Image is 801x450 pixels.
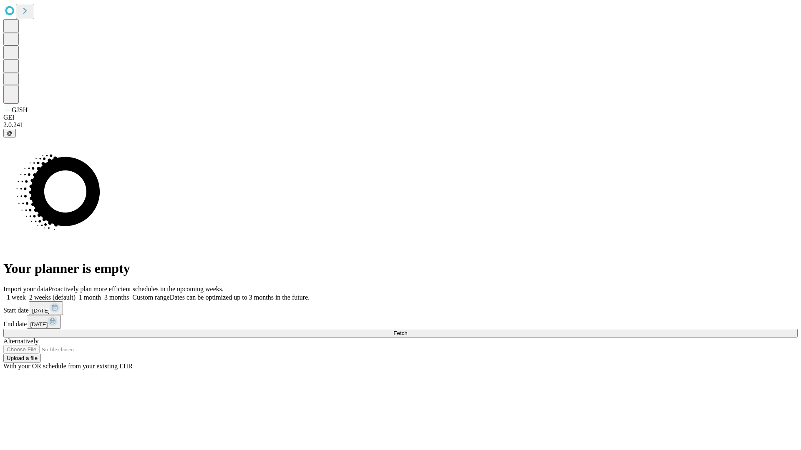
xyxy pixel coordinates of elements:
button: Fetch [3,329,798,337]
span: Import your data [3,285,48,292]
button: [DATE] [27,315,61,329]
span: Custom range [132,294,169,301]
span: 2 weeks (default) [29,294,76,301]
span: 3 months [104,294,129,301]
div: End date [3,315,798,329]
span: 1 week [7,294,26,301]
span: GJSH [12,106,28,113]
span: @ [7,130,13,136]
span: Proactively plan more efficient schedules in the upcoming weeks. [48,285,224,292]
button: @ [3,129,16,137]
button: Upload a file [3,354,41,362]
button: [DATE] [29,301,63,315]
span: [DATE] [30,321,48,327]
span: Alternatively [3,337,38,345]
div: 2.0.241 [3,121,798,129]
span: 1 month [79,294,101,301]
span: With your OR schedule from your existing EHR [3,362,133,370]
span: [DATE] [32,307,50,314]
span: Fetch [393,330,407,336]
h1: Your planner is empty [3,261,798,276]
span: Dates can be optimized up to 3 months in the future. [170,294,310,301]
div: GEI [3,114,798,121]
div: Start date [3,301,798,315]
